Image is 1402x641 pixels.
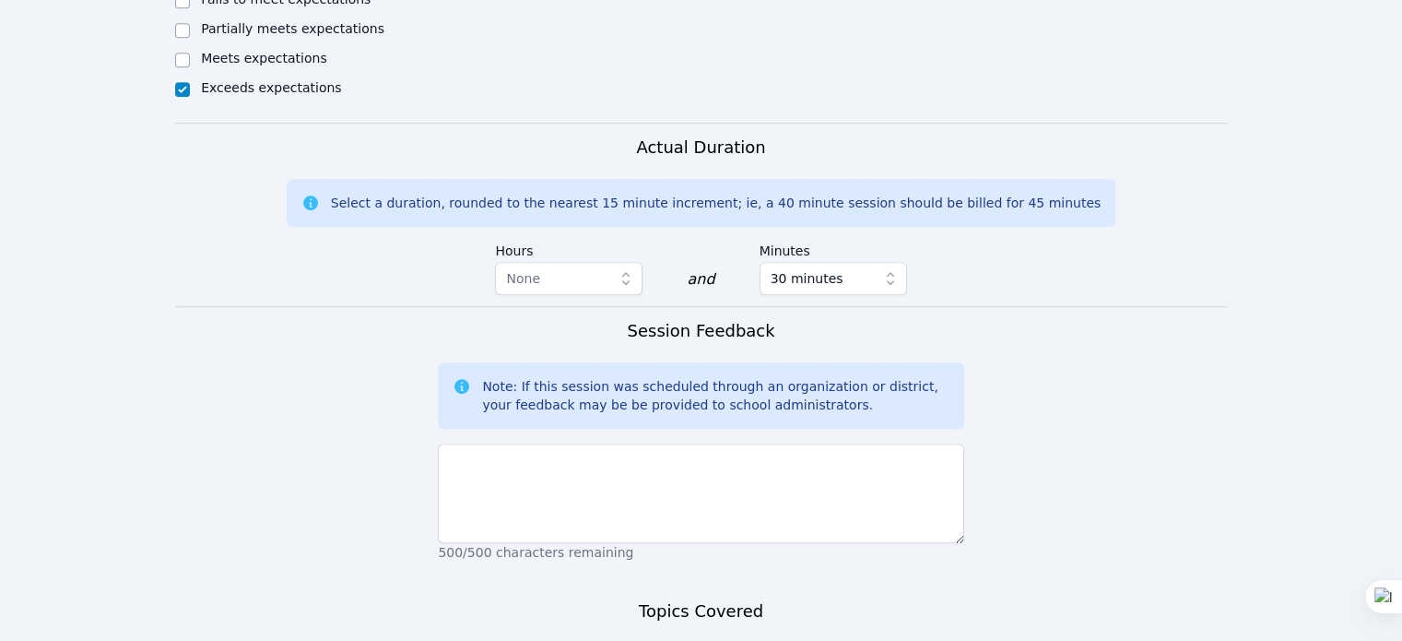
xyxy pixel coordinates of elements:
[201,80,341,95] label: Exceeds expectations
[201,21,384,36] label: Partially meets expectations
[771,267,843,290] span: 30 minutes
[482,377,948,414] div: Note: If this session was scheduled through an organization or district, your feedback may be be ...
[506,271,540,286] span: None
[636,135,765,160] h3: Actual Duration
[639,599,763,624] h3: Topics Covered
[495,234,642,262] label: Hours
[687,268,714,291] div: and
[627,318,774,344] h3: Session Feedback
[331,194,1101,212] div: Select a duration, rounded to the nearest 15 minute increment; ie, a 40 minute session should be ...
[495,262,642,295] button: None
[760,262,907,295] button: 30 minutes
[760,234,907,262] label: Minutes
[201,51,327,65] label: Meets expectations
[438,543,963,562] p: 500/500 characters remaining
